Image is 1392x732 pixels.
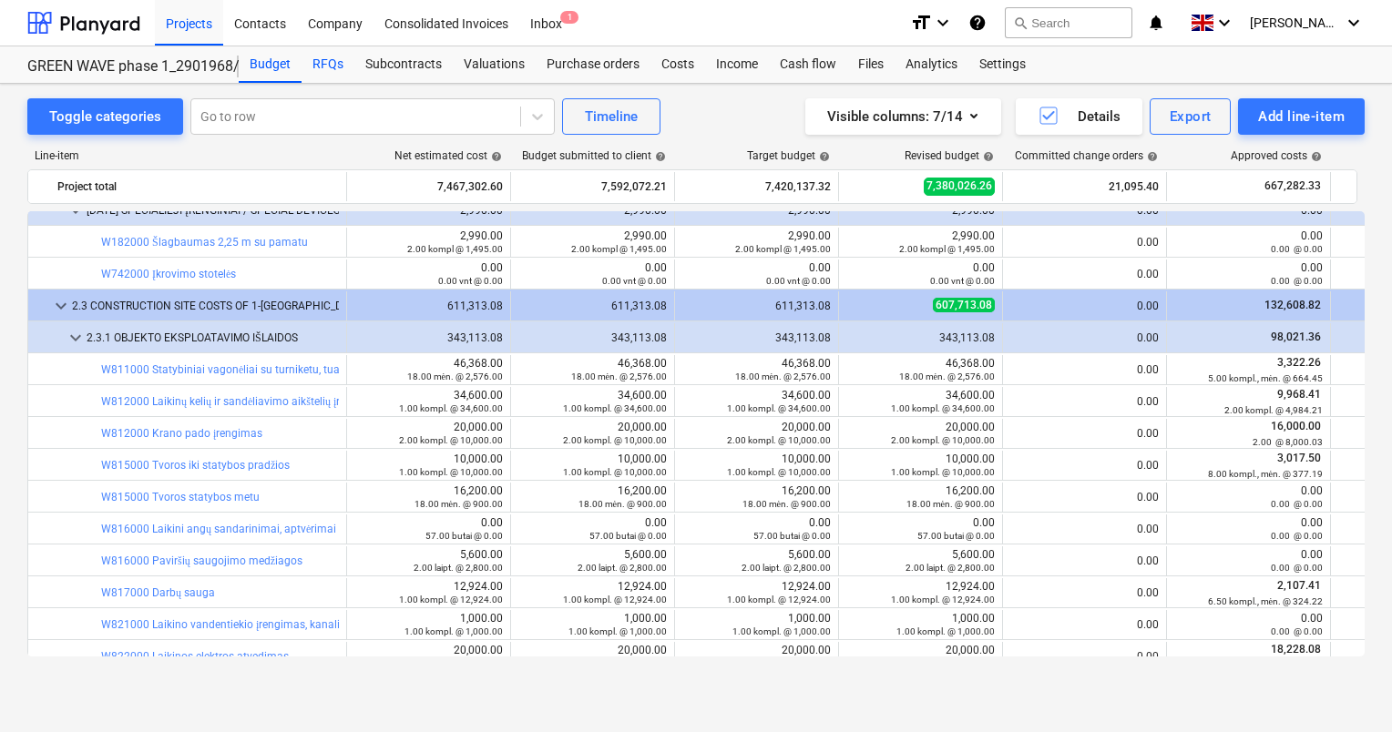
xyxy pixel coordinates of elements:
[1231,149,1322,162] div: Approved costs
[846,484,995,510] div: 16,200.00
[1174,261,1323,287] div: 0.00
[518,389,667,414] div: 34,600.00
[101,586,215,599] a: W817000 Darbų sauga
[57,172,339,201] div: Project total
[563,435,667,445] small: 2.00 kompl. @ 10,000.00
[905,149,994,162] div: Revised budget
[968,12,987,34] i: Knowledge base
[425,531,503,541] small: 57.00 butai @ 0.00
[1010,650,1159,663] div: 0.00
[72,291,339,320] div: 2.3 CONSTRUCTION SITE COSTS OF 1-[GEOGRAPHIC_DATA]
[354,548,503,574] div: 5,600.00
[847,46,895,83] div: Files
[1010,300,1159,312] div: 0.00
[354,452,503,478] div: 10,000.00
[846,421,995,446] div: 20,000.00
[1269,330,1323,343] span: 98,021.36
[1269,643,1323,656] span: 18,228.08
[891,403,995,413] small: 1.00 kompl. @ 34,600.00
[1275,356,1323,369] span: 3,322.26
[769,46,847,83] a: Cash flow
[399,435,503,445] small: 2.00 kompl. @ 10,000.00
[1143,151,1158,162] span: help
[1213,12,1235,34] i: keyboard_arrow_down
[682,389,831,414] div: 34,600.00
[27,98,183,135] button: Toggle categories
[27,149,346,162] div: Line-item
[65,327,87,349] span: keyboard_arrow_down
[302,46,354,83] a: RFQs
[1253,437,1323,447] small: 2.00 @ 8,000.03
[846,580,995,605] div: 12,924.00
[438,276,503,286] small: 0.00 vnt @ 0.00
[518,516,667,542] div: 0.00
[571,244,667,254] small: 2.00 kompl @ 1,495.00
[917,531,995,541] small: 57.00 butai @ 0.00
[414,563,503,573] small: 2.00 laipt. @ 2,800.00
[518,300,667,312] div: 611,313.08
[487,151,502,162] span: help
[354,612,503,637] div: 1,000.00
[1005,7,1132,38] button: Search
[101,427,262,440] a: W812000 Krano pado įrengimas
[933,298,995,312] span: 607,713.08
[415,499,503,509] small: 18.00 mėn. @ 900.00
[518,580,667,605] div: 12,924.00
[1010,395,1159,408] div: 0.00
[727,435,831,445] small: 2.00 kompl. @ 10,000.00
[846,331,995,344] div: 343,113.08
[1208,596,1323,606] small: 6.50 kompl., mėn. @ 324.22
[1010,363,1159,376] div: 0.00
[101,491,260,503] a: W815000 Tvoros statybos metu
[1010,331,1159,344] div: 0.00
[518,357,667,382] div: 46,368.00
[732,626,831,636] small: 1.00 kompl. @ 1,000.00
[682,580,831,605] div: 12,924.00
[682,331,831,344] div: 343,113.08
[354,484,503,510] div: 16,200.00
[568,626,667,636] small: 1.00 kompl. @ 1,000.00
[101,236,308,249] a: W182000 Šlagbaumas 2,25 m su pamatu
[805,98,1001,135] button: Visible columns:7/14
[562,98,660,135] button: Timeline
[1269,420,1323,432] span: 16,000.00
[518,229,667,255] div: 2,990.00
[1174,612,1323,637] div: 0.00
[650,46,705,83] a: Costs
[846,389,995,414] div: 34,600.00
[1301,645,1392,732] iframe: Chat Widget
[846,261,995,287] div: 0.00
[101,523,336,535] a: W816000 Laikini angų sandarinimai, aptvėrimai
[891,595,995,605] small: 1.00 kompl. @ 12,924.00
[735,244,831,254] small: 2.00 kompl @ 1,495.00
[682,172,831,201] div: 7,420,137.32
[1010,554,1159,567] div: 0.00
[705,46,769,83] div: Income
[979,151,994,162] span: help
[1010,172,1159,201] div: 21,095.40
[589,531,667,541] small: 57.00 butai @ 0.00
[906,499,995,509] small: 18.00 mėn. @ 900.00
[518,261,667,287] div: 0.00
[766,276,831,286] small: 0.00 vnt @ 0.00
[518,484,667,510] div: 16,200.00
[742,499,831,509] small: 18.00 mėn. @ 900.00
[899,371,995,381] small: 18.00 mėn. @ 2,576.00
[891,467,995,477] small: 1.00 kompl. @ 10,000.00
[682,357,831,382] div: 46,368.00
[846,644,995,669] div: 20,000.00
[1271,244,1323,254] small: 0.00 @ 0.00
[453,46,536,83] a: Valuations
[585,105,638,128] div: Timeline
[1271,563,1323,573] small: 0.00 @ 0.00
[87,323,339,352] div: 2.3.1 OBJEKTO EKSPLOATAVIMO IŠLAIDOS
[682,516,831,542] div: 0.00
[578,499,667,509] small: 18.00 mėn. @ 900.00
[682,421,831,446] div: 20,000.00
[101,395,383,408] a: W812000 Laikinų kelių ir sandėliavimo aikštelių įrengimas
[846,516,995,542] div: 0.00
[1271,276,1323,286] small: 0.00 @ 0.00
[354,46,453,83] a: Subcontracts
[518,612,667,637] div: 1,000.00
